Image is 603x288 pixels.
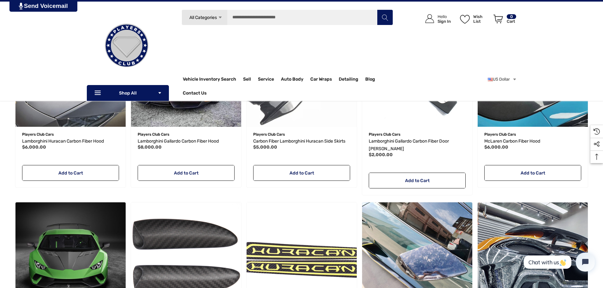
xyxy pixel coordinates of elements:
span: Service [258,77,274,83]
img: PjwhLS0gR2VuZXJhdG9yOiBHcmF2aXQuaW8gLS0+PHN2ZyB4bWxucz0iaHR0cDovL3d3dy53My5vcmcvMjAwMC9zdmciIHhtb... [19,3,23,9]
p: Sign In [438,19,451,24]
span: Auto Body [281,77,303,83]
p: Cart [507,19,516,24]
a: Service [258,73,281,86]
span: $5,000.00 [253,144,277,150]
span: $2,000.00 [369,152,393,157]
a: Vehicle Inventory Search [183,77,236,83]
span: Car Wraps [310,77,332,83]
p: Wish List [473,14,490,24]
svg: Top [590,154,603,160]
a: Lamborghini Huracan Carbon Fiber Hood,$6,000.00 [22,138,119,145]
button: Search [377,9,393,25]
svg: Icon Arrow Down [158,91,162,95]
a: Auto Body [281,73,310,86]
p: Hello [438,14,451,19]
a: Sell [243,73,258,86]
p: Players Club Cars [484,130,581,138]
a: Add to Cart [253,165,350,181]
span: Lamborghini Gallardo Carbon Fiber Door [PERSON_NAME] [369,138,449,151]
a: Car Wraps [310,73,339,86]
a: All Categories Icon Arrow Down Icon Arrow Up [182,9,227,25]
a: Lamborghini Gallardo Carbon Fiber Hood,$8,000.00 [138,138,235,145]
span: Sell [243,77,251,83]
span: $6,000.00 [484,144,508,150]
a: Detailing [339,73,365,86]
svg: Icon Line [94,89,103,97]
p: Shop All [87,85,169,101]
a: Add to Cart [369,173,466,188]
span: Carbon Fiber Lamborghini Huracan Side Skirts [253,138,345,144]
a: McLaren Carbon Fiber Hood,$6,000.00 [484,138,581,145]
a: Add to Cart [484,165,581,181]
a: USD [488,73,517,86]
span: McLaren Carbon Fiber Hood [484,138,540,144]
a: Add to Cart [22,165,119,181]
p: Players Club Cars [369,130,466,138]
p: 0 [507,14,516,19]
span: Detailing [339,77,358,83]
span: $6,000.00 [22,144,46,150]
a: Sign in [418,8,454,30]
a: Carbon Fiber Lamborghini Huracan Side Skirts,$5,000.00 [253,138,350,145]
span: Lamborghini Huracan Carbon Fiber Hood [22,138,104,144]
svg: Icon Arrow Down [218,15,223,20]
iframe: Tidio Chat [517,247,600,277]
svg: Recently Viewed [594,128,600,135]
a: Add to Cart [138,165,235,181]
p: Players Club Cars [253,130,350,138]
span: $8,000.00 [138,144,162,150]
a: Contact Us [183,90,206,97]
img: Players Club | Cars For Sale [95,14,158,77]
a: Cart with 0 items [491,8,517,33]
a: Lamborghini Gallardo Carbon Fiber Door Sills,$2,000.00 [369,138,466,153]
span: Lamborghini Gallardo Carbon Fiber Hood [138,138,219,144]
p: Players Club Cars [22,130,119,138]
a: Wish List Wish List [457,8,491,30]
svg: Wish List [460,15,470,24]
svg: Icon User Account [425,14,434,23]
p: Players Club Cars [138,130,235,138]
span: All Categories [189,15,217,20]
svg: Review Your Cart [493,15,503,23]
a: Blog [365,77,375,83]
svg: Social Media [594,141,600,147]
